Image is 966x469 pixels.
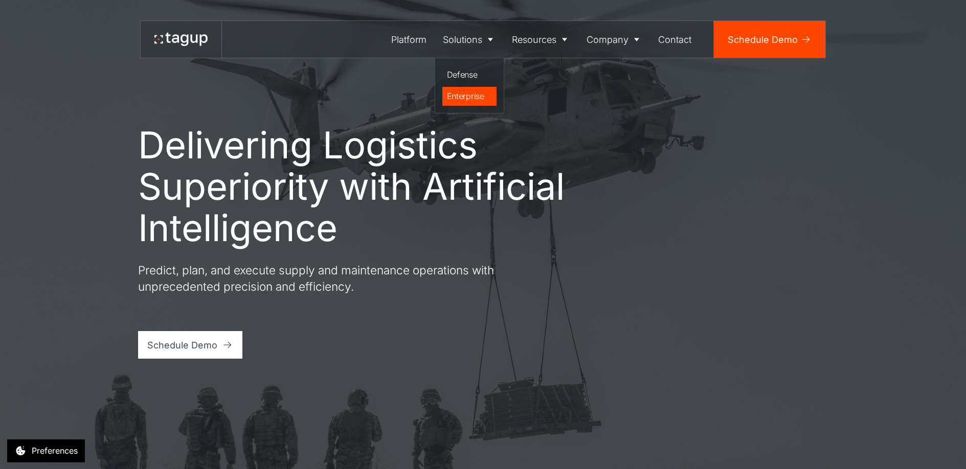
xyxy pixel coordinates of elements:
a: Platform [384,21,435,58]
div: Enterprise [447,90,492,102]
a: Enterprise [442,87,497,106]
a: Solutions [435,21,504,58]
a: Company [578,21,650,58]
div: Schedule Demo [147,338,217,352]
a: Contact [650,21,700,58]
a: Schedule Demo [138,331,243,359]
p: Predict, plan, and execute supply and maintenance operations with unprecedented precision and eff... [138,262,506,294]
a: Defense [442,65,497,85]
nav: Solutions [435,58,504,113]
div: Schedule Demo [728,33,798,46]
div: Resources [512,33,556,46]
div: Company [587,33,628,46]
div: Contact [658,33,691,46]
div: Solutions [443,33,482,46]
div: Platform [391,33,426,46]
a: Resources [504,21,579,58]
a: Schedule Demo [714,21,825,58]
div: Preferences [32,444,78,457]
div: Defense [447,68,492,81]
h1: Delivering Logistics Superiority with Artificial Intelligence [138,124,568,248]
